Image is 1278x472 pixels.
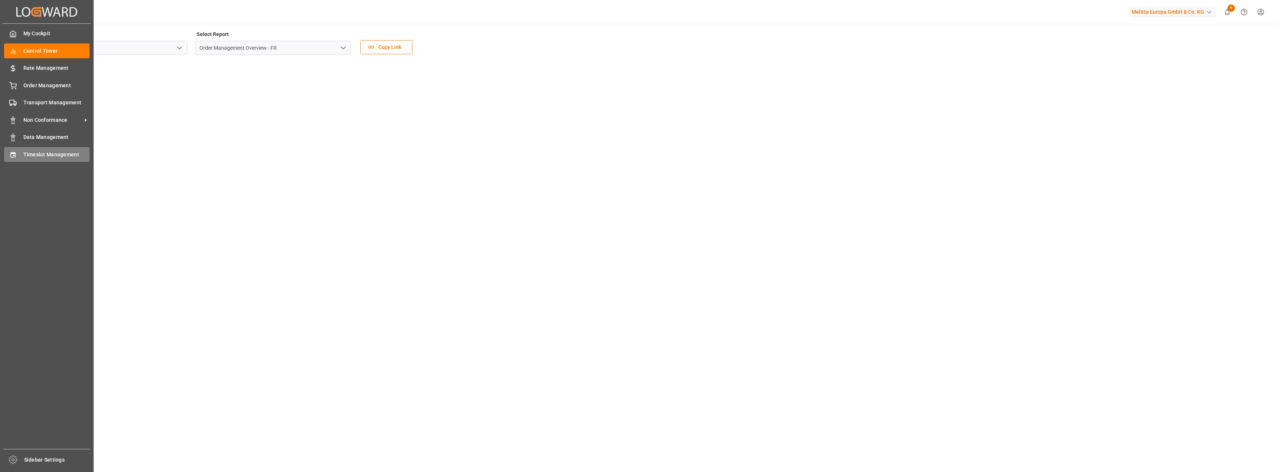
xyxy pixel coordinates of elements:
[23,133,90,141] span: Data Management
[1227,4,1235,12] span: 4
[1129,5,1219,19] button: Melitta Europa GmbH & Co. KG
[4,26,90,41] a: My Cockpit
[195,29,230,39] label: Select Report
[4,95,90,110] a: Transport Management
[4,78,90,92] a: Order Management
[1129,7,1216,17] div: Melitta Europa GmbH & Co. KG
[4,130,90,144] a: Data Management
[4,147,90,162] a: Timeslot Management
[23,82,90,89] span: Order Management
[23,30,90,38] span: My Cockpit
[4,43,90,58] a: Control Tower
[23,99,90,107] span: Transport Management
[195,41,351,55] input: Type to search/select
[23,64,90,72] span: Rate Management
[374,43,405,51] span: Copy Link
[23,151,90,159] span: Timeslot Management
[23,47,90,55] span: Control Tower
[24,456,91,464] span: Sidebar Settings
[4,61,90,75] a: Rate Management
[1236,4,1252,20] button: Help Center
[23,116,82,124] span: Non Conformance
[173,42,185,54] button: open menu
[360,40,412,54] button: Copy Link
[31,41,187,55] input: Type to search/select
[337,42,348,54] button: open menu
[1219,4,1236,20] button: show 4 new notifications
